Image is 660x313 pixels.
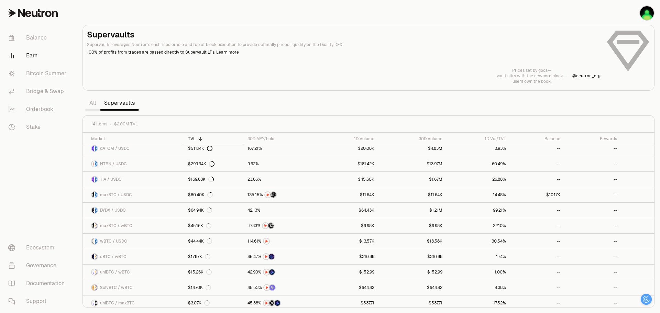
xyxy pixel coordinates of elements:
[564,265,621,280] a: --
[95,146,97,151] img: USDC Logo
[378,295,446,311] a: $537.71
[447,234,510,249] a: 30.54%
[447,280,510,295] a: 4.38%
[91,121,107,127] span: 14 items
[572,73,601,79] p: @ neutron_org
[83,156,184,171] a: NTRN LogoUSDC LogoNTRN / USDC
[447,203,510,218] a: 99.21%
[184,249,243,264] a: $17.87K
[87,29,601,40] h2: Supervaults
[447,172,510,187] a: 26.88%
[264,285,269,290] img: NTRN
[378,280,446,295] a: $644.42
[510,156,564,171] a: --
[83,141,184,156] a: dATOM LogoUSDC LogodATOM / USDC
[247,253,312,260] button: NTRNEtherFi Points
[497,68,567,84] a: Prices set by gods—vault stirs with the newborn block—users own the book.
[83,280,184,295] a: SolvBTC LogowBTC LogoSolvBTC / wBTC
[243,280,317,295] a: NTRNSolv Points
[85,96,100,110] a: All
[95,223,97,228] img: wBTC Logo
[317,172,378,187] a: $45.60K
[247,191,312,198] button: NTRNStructured Points
[184,156,243,171] a: $299.94K
[243,249,317,264] a: NTRNEtherFi Points
[87,49,601,55] p: 100% of profits from trades are passed directly to Supervault LPs.
[83,203,184,218] a: DYDX LogoUSDC LogoDYDX / USDC
[92,285,94,290] img: SolvBTC Logo
[100,192,132,198] span: maxBTC / USDC
[243,234,317,249] a: NTRN
[510,280,564,295] a: --
[184,172,243,187] a: $169.63K
[184,218,243,233] a: $45.16K
[317,234,378,249] a: $13.57K
[564,156,621,171] a: --
[269,254,274,259] img: EtherFi Points
[564,295,621,311] a: --
[188,285,211,290] div: $14.70K
[92,192,94,198] img: maxBTC Logo
[510,295,564,311] a: --
[83,265,184,280] a: uniBTC LogowBTC LogouniBTC / wBTC
[447,249,510,264] a: 1.74%
[188,254,210,259] div: $17.87K
[247,269,312,276] button: NTRNBedrock Diamonds
[95,161,97,167] img: USDC Logo
[247,136,312,142] div: 30D APY/hold
[83,234,184,249] a: wBTC LogoUSDC LogowBTC / USDC
[564,187,621,202] a: --
[95,254,97,259] img: wBTC Logo
[275,300,280,306] img: Bedrock Diamonds
[100,161,127,167] span: NTRN / USDC
[188,136,239,142] div: TVL
[83,295,184,311] a: uniBTC LogomaxBTC LogouniBTC / maxBTC
[510,203,564,218] a: --
[184,141,243,156] a: $511.14K
[188,238,212,244] div: $44.44K
[572,73,601,79] a: @neutron_org
[317,156,378,171] a: $181.42K
[268,223,274,228] img: Structured Points
[243,218,317,233] a: NTRNStructured Points
[378,203,446,218] a: $1.21M
[92,300,94,306] img: uniBTC Logo
[95,208,97,213] img: USDC Logo
[92,146,94,151] img: dATOM Logo
[188,208,212,213] div: $64.94K
[83,249,184,264] a: eBTC LogowBTC LogoeBTC / wBTC
[510,218,564,233] a: --
[378,249,446,264] a: $310.88
[184,234,243,249] a: $44.44K
[383,136,442,142] div: 30D Volume
[271,192,276,198] img: Structured Points
[92,161,94,167] img: NTRN Logo
[510,265,564,280] a: --
[3,257,74,275] a: Governance
[263,223,268,228] img: NTRN
[378,141,446,156] a: $4.83M
[317,187,378,202] a: $11.64K
[114,121,138,127] span: $2.00M TVL
[378,187,446,202] a: $11.64K
[100,223,132,228] span: maxBTC / wBTC
[564,172,621,187] a: --
[95,300,97,306] img: maxBTC Logo
[510,234,564,249] a: --
[3,118,74,136] a: Stake
[247,300,312,306] button: NTRNStructured PointsBedrock Diamonds
[100,96,139,110] a: Supervaults
[497,73,567,79] p: vault stirs with the newborn block—
[317,141,378,156] a: $20.08K
[447,295,510,311] a: 17.52%
[3,82,74,100] a: Bridge & Swap
[569,136,617,142] div: Rewards
[188,177,214,182] div: $169.63K
[243,265,317,280] a: NTRNBedrock Diamonds
[100,146,130,151] span: dATOM / USDC
[510,172,564,187] a: --
[95,285,97,290] img: wBTC Logo
[447,141,510,156] a: 3.93%
[184,203,243,218] a: $64.94K
[564,141,621,156] a: --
